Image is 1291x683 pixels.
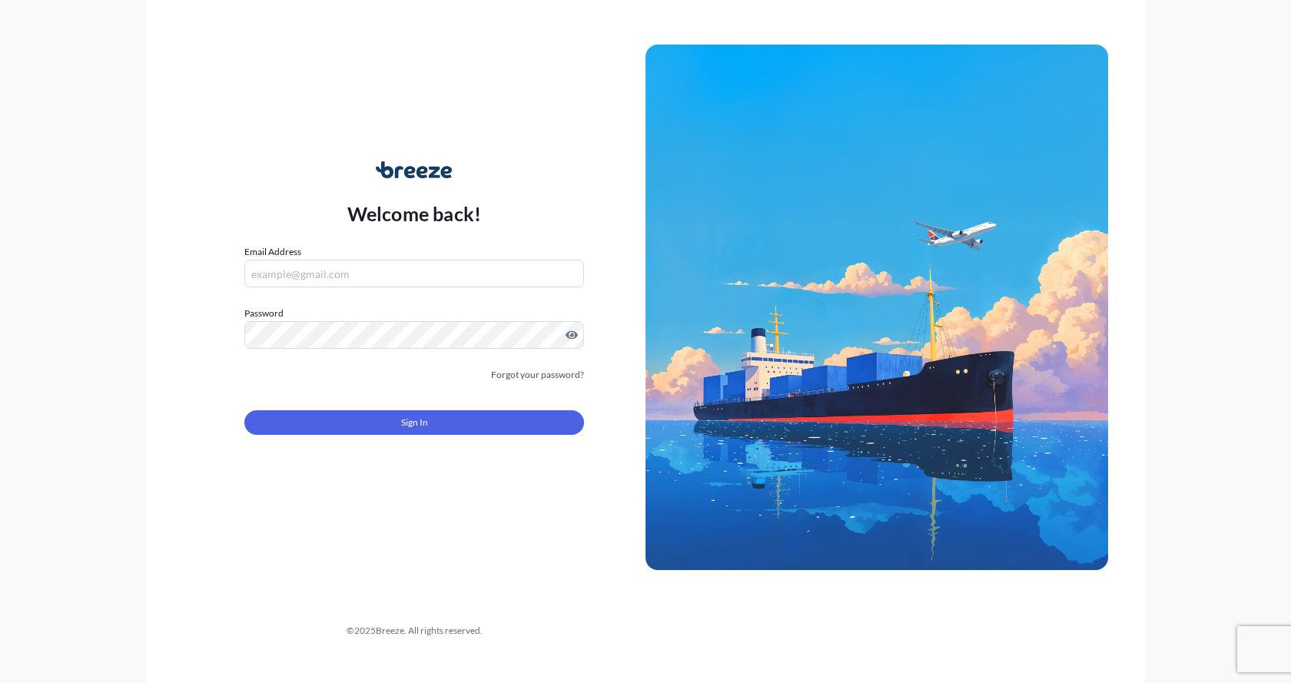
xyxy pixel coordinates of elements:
[183,623,645,638] div: © 2025 Breeze. All rights reserved.
[244,244,301,260] label: Email Address
[244,410,584,435] button: Sign In
[244,306,584,321] label: Password
[491,367,584,383] a: Forgot your password?
[401,415,428,430] span: Sign In
[347,201,482,226] p: Welcome back!
[645,45,1108,570] img: Ship illustration
[244,260,584,287] input: example@gmail.com
[566,329,578,341] button: Show password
